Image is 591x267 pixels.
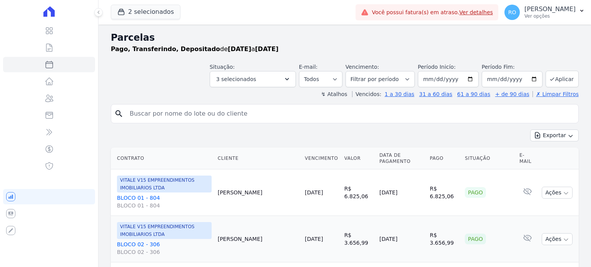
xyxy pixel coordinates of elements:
span: RO [508,10,516,15]
th: Data de Pagamento [376,148,427,169]
td: R$ 3.656,99 [427,216,462,262]
p: Ver opções [524,13,576,19]
td: [PERSON_NAME] [215,216,302,262]
a: [DATE] [305,189,323,196]
a: 1 a 30 dias [385,91,414,97]
span: BLOCO 01 - 804 [117,202,212,209]
td: [DATE] [376,169,427,216]
label: E-mail: [299,64,318,70]
h2: Parcelas [111,31,579,45]
div: Pago [465,234,486,244]
p: de a [111,45,279,54]
p: [PERSON_NAME] [524,5,576,13]
a: Ver detalhes [459,9,493,15]
th: Valor [341,148,376,169]
strong: [DATE] [228,45,251,53]
a: ✗ Limpar Filtros [533,91,579,97]
td: [PERSON_NAME] [215,169,302,216]
a: + de 90 dias [495,91,529,97]
span: 3 selecionados [216,75,256,84]
a: BLOCO 01 - 804BLOCO 01 - 804 [117,194,212,209]
label: ↯ Atalhos [321,91,347,97]
button: RO [PERSON_NAME] Ver opções [498,2,591,23]
th: E-mail [516,148,539,169]
label: Período Fim: [482,63,543,71]
th: Situação [462,148,516,169]
button: 2 selecionados [111,5,180,19]
button: Aplicar [546,71,579,87]
td: R$ 6.825,06 [427,169,462,216]
strong: Pago, Transferindo, Depositado [111,45,220,53]
button: Ações [542,187,573,199]
td: R$ 3.656,99 [341,216,376,262]
td: [DATE] [376,216,427,262]
span: VITALE V15 EMPREENDIMENTOS IMOBILIARIOS LTDA [117,176,212,192]
span: Você possui fatura(s) em atraso. [372,8,493,17]
strong: [DATE] [255,45,279,53]
label: Período Inicío: [418,64,456,70]
a: 61 a 90 dias [457,91,490,97]
th: Vencimento [302,148,341,169]
button: Exportar [530,129,579,141]
label: Situação: [210,64,235,70]
a: 31 a 60 dias [419,91,452,97]
button: Ações [542,233,573,245]
i: search [114,109,124,118]
label: Vencidos: [352,91,381,97]
a: BLOCO 02 - 306BLOCO 02 - 306 [117,240,212,256]
th: Pago [427,148,462,169]
th: Contrato [111,148,215,169]
span: VITALE V15 EMPREENDIMENTOS IMOBILIARIOS LTDA [117,222,212,239]
td: R$ 6.825,06 [341,169,376,216]
input: Buscar por nome do lote ou do cliente [125,106,575,121]
button: 3 selecionados [210,71,296,87]
a: [DATE] [305,236,323,242]
div: Pago [465,187,486,198]
label: Vencimento: [346,64,379,70]
span: BLOCO 02 - 306 [117,248,212,256]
